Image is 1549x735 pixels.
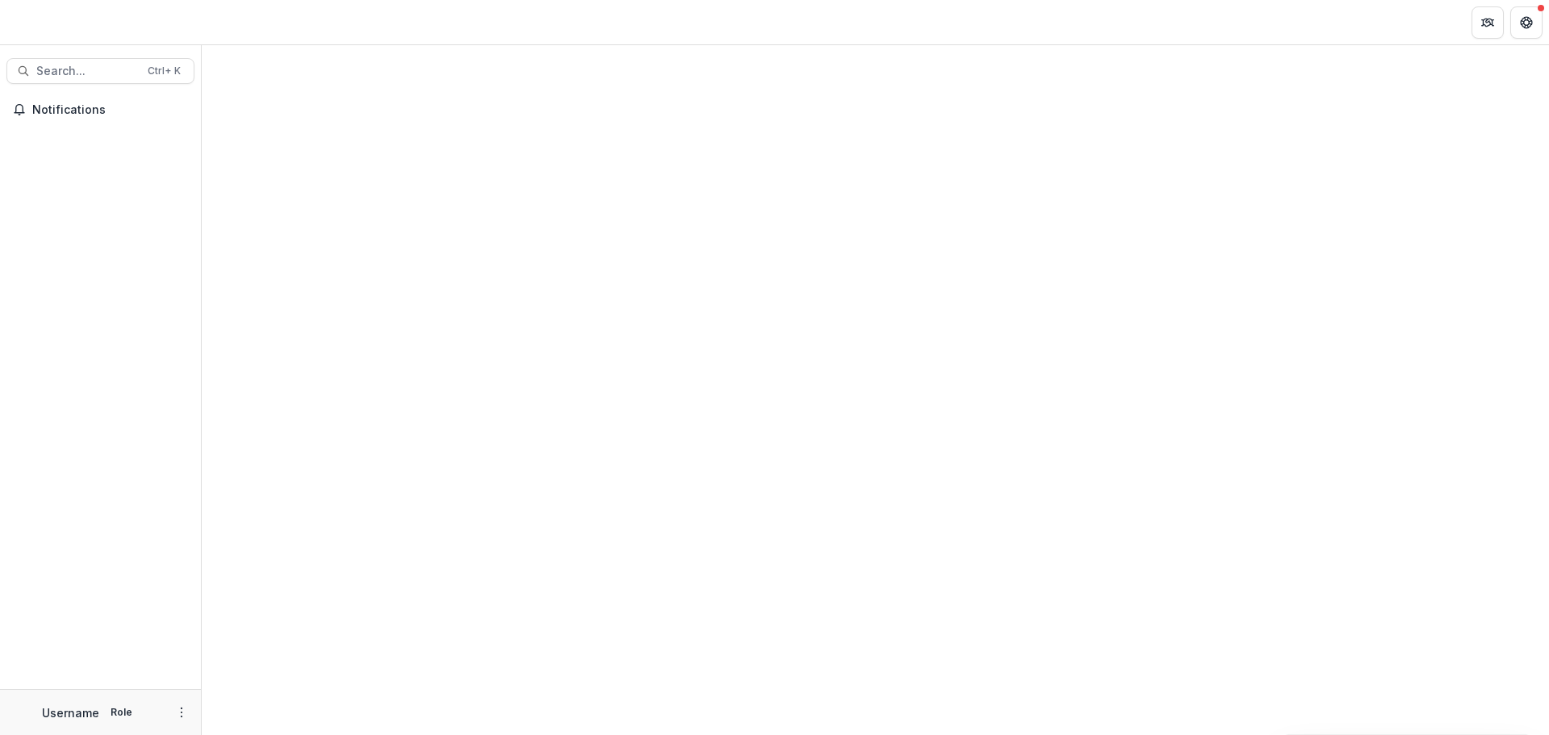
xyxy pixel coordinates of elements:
p: Username [42,704,99,721]
div: Ctrl + K [144,62,184,80]
span: Search... [36,65,138,78]
button: Notifications [6,97,194,123]
button: Get Help [1510,6,1543,39]
span: Notifications [32,103,188,117]
button: More [172,703,191,722]
p: Role [106,705,137,720]
button: Partners [1472,6,1504,39]
button: Search... [6,58,194,84]
nav: breadcrumb [208,10,277,34]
